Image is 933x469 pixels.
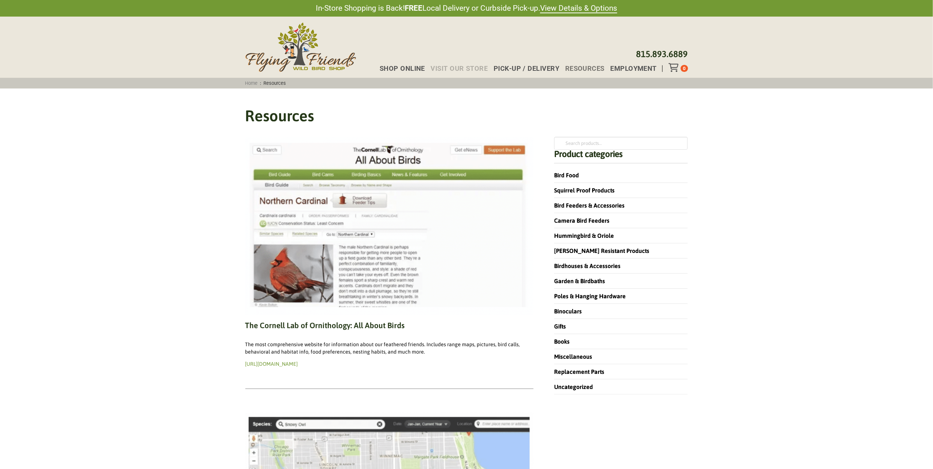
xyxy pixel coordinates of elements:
span: Shop Online [380,65,425,72]
input: Search products… [554,137,688,149]
span: 0 [683,66,685,71]
a: Pick-up / Delivery [488,65,559,72]
a: Replacement Parts [554,368,604,375]
img: Flying Friends Wild Bird Shop Logo [245,22,356,72]
div: Toggle Off Canvas Content [668,63,681,72]
span: In-Store Shopping is Back! Local Delivery or Curbside Pick-up. [316,3,617,14]
span: Visit Our Store [431,65,488,72]
a: Home [243,80,260,86]
a: Employment [604,65,656,72]
span: [URL][DOMAIN_NAME] [245,361,298,367]
a: Garden & Birdbaths [554,278,605,284]
a: 815.893.6889 [636,49,688,59]
a: Bird Feeders & Accessories [554,202,625,209]
span: Employment [610,65,657,72]
a: Shop Online [374,65,425,72]
span: : [243,80,288,86]
a: Hummingbird & Oriole [554,232,614,239]
a: View Details & Options [540,4,617,13]
a: Squirrel Proof Products [554,187,615,194]
a: Birdhouses & Accessories [554,263,621,269]
a: Visit Our Store [425,65,488,72]
h3: The Cornell Lab of Ornithology: All About Birds [245,320,533,331]
strong: FREE [405,4,422,13]
img: resources [245,137,533,315]
a: Gifts [554,323,566,330]
h1: Resources [245,105,688,127]
a: Camera Bird Feeders [554,217,609,224]
a: [PERSON_NAME] Resistant Products [554,247,649,254]
a: Miscellaneous [554,353,592,360]
span: Resources [565,65,605,72]
a: Poles & Hanging Hardware [554,293,626,299]
a: Resources [559,65,605,72]
a: Uncategorized [554,383,593,390]
a: Binoculars [554,308,582,315]
span: Resources [261,80,288,86]
h4: Product categories [554,150,688,163]
span: Pick-up / Delivery [494,65,559,72]
a: Books [554,338,570,345]
a: Bird Food [554,172,579,178]
div: The most comprehensive website for information about our feathered friends. Includes range maps, ... [245,341,533,355]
